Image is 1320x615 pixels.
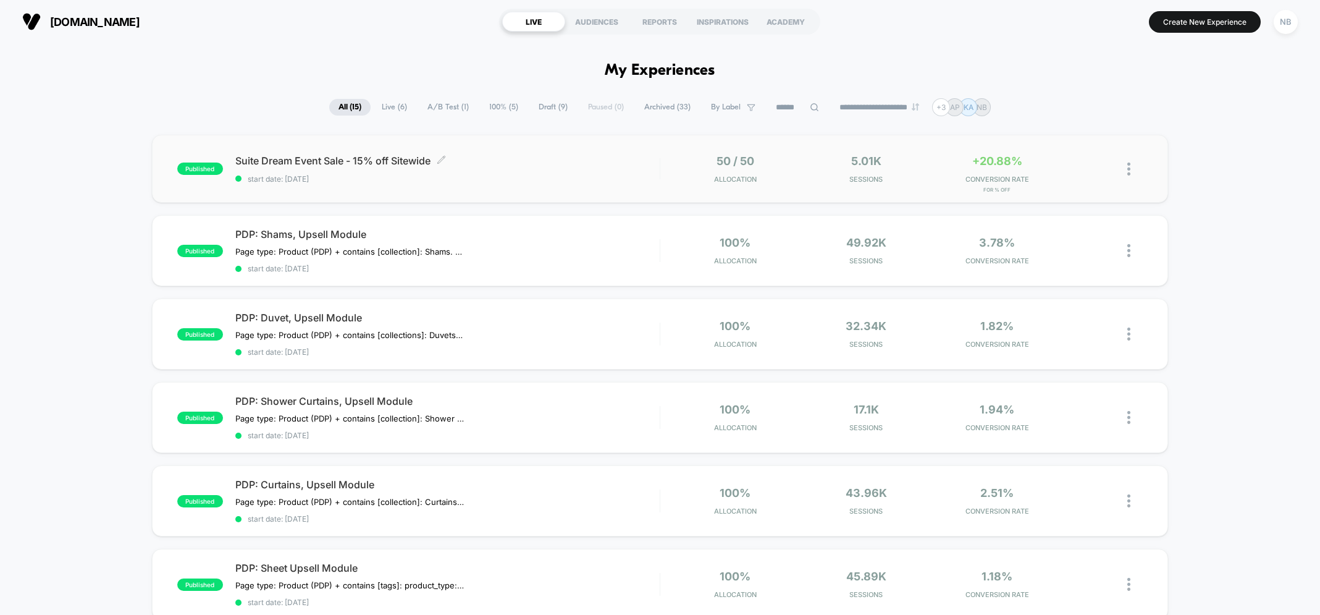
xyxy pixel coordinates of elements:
span: 1.82% [980,320,1014,333]
button: NB [1270,9,1301,35]
img: close [1127,244,1130,257]
span: Sessions [804,423,928,432]
span: Allocation [714,340,757,349]
span: By Label [711,103,741,112]
span: A/B Test ( 1 ) [418,99,478,116]
span: Page type: Product (PDP) + contains [collection]: Shower Curtains. Shows Products from [selected ... [235,414,465,423]
span: 100% [720,570,750,583]
span: published [177,245,223,257]
img: end [912,103,919,111]
span: CONVERSION RATE [935,175,1059,184]
span: published [177,163,223,175]
img: close [1127,494,1130,507]
div: LIVE [502,12,565,32]
h1: My Experiences [605,62,715,80]
span: start date: [DATE] [235,174,660,184]
span: 100% ( 5 ) [480,99,528,116]
span: 32.34k [846,320,886,333]
span: 100% [720,486,750,499]
span: Sessions [804,590,928,599]
span: 1.94% [980,403,1014,416]
span: 1.18% [982,570,1012,583]
span: CONVERSION RATE [935,507,1059,515]
p: NB [977,103,987,112]
span: for % off [935,187,1059,193]
span: CONVERSION RATE [935,257,1059,265]
span: PDP: Sheet Upsell Module [235,562,660,574]
div: INSPIRATIONS [691,12,754,32]
span: 43.96k [846,486,887,499]
div: ACADEMY [754,12,817,32]
span: start date: [DATE] [235,264,660,273]
span: published [177,412,223,424]
img: close [1127,578,1130,591]
span: +20.88% [972,155,1022,168]
span: 45.89k [846,570,886,583]
span: PDP: Curtains, Upsell Module [235,478,660,491]
span: 5.01k [851,155,881,168]
span: Allocation [714,175,757,184]
span: 50 / 50 [717,155,754,168]
span: 3.78% [979,236,1015,249]
span: PDP: Shams, Upsell Module [235,228,660,240]
span: Allocation [714,590,757,599]
span: CONVERSION RATE [935,590,1059,599]
button: [DOMAIN_NAME] [19,12,143,32]
p: AP [950,103,960,112]
span: Sessions [804,340,928,349]
div: REPORTS [628,12,691,32]
span: [DOMAIN_NAME] [50,15,140,28]
span: published [177,495,223,507]
span: Page type: Product (PDP) + contains [collection]: Curtains. Shows Products from [selected product... [235,497,465,507]
span: Allocation [714,423,757,432]
button: Create New Experience [1149,11,1261,33]
span: Suite Dream Event Sale - 15% off Sitewide [235,155,660,167]
span: Sessions [804,507,928,515]
div: NB [1274,10,1298,34]
img: Visually logo [22,12,41,31]
span: start date: [DATE] [235,514,660,524]
span: All ( 15 ) [329,99,371,116]
span: start date: [DATE] [235,598,660,607]
span: 2.51% [980,486,1014,499]
span: 49.92k [846,236,886,249]
span: 100% [720,236,750,249]
span: Allocation [714,507,757,515]
span: CONVERSION RATE [935,423,1059,432]
span: 100% [720,403,750,416]
span: Page type: Product (PDP) + contains [collection]: Shams. Shows Products from [selected products] ... [235,247,465,257]
span: PDP: Shower Curtains, Upsell Module [235,395,660,407]
span: published [177,579,223,591]
span: start date: [DATE] [235,431,660,440]
span: Allocation [714,257,757,265]
img: close [1127,411,1130,424]
span: Archived ( 33 ) [635,99,700,116]
span: Live ( 6 ) [372,99,416,116]
span: Page type: Product (PDP) + contains [collections]: Duvets. Shows Products from [collections]down/... [235,330,465,340]
img: close [1127,163,1130,176]
p: KA [964,103,973,112]
div: AUDIENCES [565,12,628,32]
span: start date: [DATE] [235,347,660,357]
span: published [177,328,223,341]
span: 100% [720,320,750,333]
span: Sessions [804,257,928,265]
span: Draft ( 9 ) [529,99,577,116]
span: Page type: Product (PDP) + contains [tags]: product_type:comforter sets, down alternative comfort... [235,580,465,590]
span: Sessions [804,175,928,184]
span: PDP: Duvet, Upsell Module [235,312,660,324]
span: CONVERSION RATE [935,340,1059,349]
span: 17.1k [854,403,879,416]
div: + 3 [932,98,950,116]
img: close [1127,328,1130,341]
